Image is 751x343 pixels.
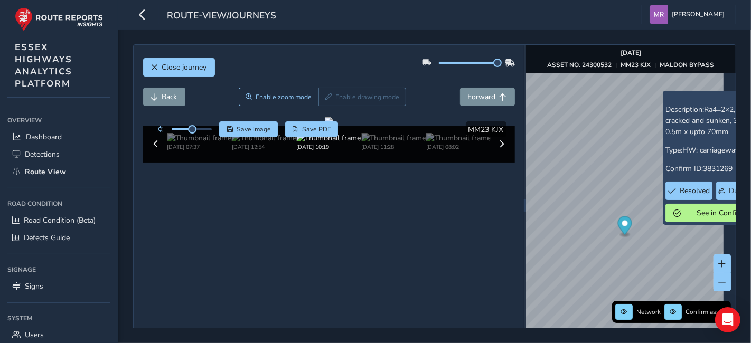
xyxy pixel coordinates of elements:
span: Save image [237,125,271,134]
span: Resolved [680,186,710,196]
strong: [DATE] [621,49,641,57]
button: Save [219,121,278,137]
span: Close journey [162,62,207,72]
div: System [7,310,110,326]
img: Thumbnail frame [232,133,296,143]
a: Defects Guide [7,229,110,246]
a: Signs [7,278,110,295]
span: route-view/journeys [167,9,276,24]
div: Overview [7,112,110,128]
div: Open Intercom Messenger [715,307,740,332]
button: Zoom [239,88,318,106]
span: [PERSON_NAME] [672,5,725,24]
a: Detections [7,146,110,163]
button: Close journey [143,58,215,77]
button: Back [143,88,185,106]
span: Confirm assets [686,308,728,316]
strong: ASSET NO. 24300532 [548,61,612,69]
div: [DATE] 12:54 [232,143,296,151]
span: Signs [25,281,43,291]
div: | | [548,61,715,69]
button: [PERSON_NAME] [650,5,728,24]
img: Thumbnail frame [361,133,426,143]
button: PDF [285,121,339,137]
span: Dashboard [26,132,62,142]
span: MM23 KJX [468,125,504,135]
span: Back [162,92,177,102]
span: Users [25,330,44,340]
a: Route View [7,163,110,180]
img: diamond-layout [650,5,668,24]
span: Road Condition (Beta) [24,215,96,225]
img: Thumbnail frame [426,133,491,143]
button: Forward [460,88,515,106]
strong: MM23 KJX [621,61,651,69]
span: Network [636,308,661,316]
a: Road Condition (Beta) [7,212,110,229]
span: Save PDF [302,125,331,134]
div: [DATE] 07:37 [167,143,231,151]
div: Road Condition [7,196,110,212]
span: Enable zoom mode [256,93,312,101]
div: [DATE] 10:19 [296,143,361,151]
div: [DATE] 08:02 [426,143,491,151]
span: ESSEX HIGHWAYS ANALYTICS PLATFORM [15,41,72,90]
span: Defects Guide [24,233,70,243]
span: Forward [468,92,496,102]
span: Route View [25,167,66,177]
img: Thumbnail frame [296,133,361,143]
a: Dashboard [7,128,110,146]
div: Map marker [618,216,632,238]
span: 3831269 [703,164,733,174]
span: Detections [25,149,60,159]
div: Signage [7,262,110,278]
button: Resolved [665,182,712,200]
img: Thumbnail frame [167,133,231,143]
div: [DATE] 11:28 [361,143,426,151]
strong: MALDON BYPASS [660,61,715,69]
img: rr logo [15,7,103,31]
